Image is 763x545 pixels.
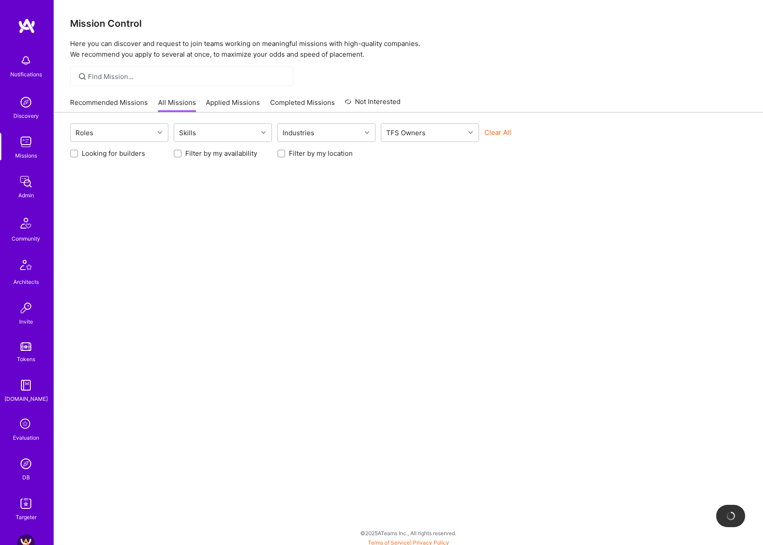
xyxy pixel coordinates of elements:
[73,126,96,139] div: Roles
[158,98,196,112] a: All Missions
[17,133,35,151] img: teamwork
[13,433,39,442] div: Evaluation
[22,473,30,482] div: DB
[17,173,35,191] img: admin teamwork
[15,212,37,234] img: Community
[70,38,747,60] p: Here you can discover and request to join teams working on meaningful missions with high-quality ...
[21,342,31,351] img: tokens
[82,149,145,158] label: Looking for builders
[16,512,37,522] div: Targeter
[384,126,428,139] div: TFS Owners
[17,495,35,512] img: Skill Targeter
[17,52,35,70] img: bell
[177,126,198,139] div: Skills
[12,234,40,243] div: Community
[70,98,148,112] a: Recommended Missions
[13,277,39,287] div: Architects
[17,455,35,473] img: Admin Search
[158,130,162,135] i: icon Chevron
[725,510,736,521] img: loading
[88,72,287,81] input: Find Mission...
[13,111,39,121] div: Discovery
[17,354,35,364] div: Tokens
[261,130,266,135] i: icon Chevron
[468,130,473,135] i: icon Chevron
[280,126,317,139] div: Industries
[17,299,35,317] img: Invite
[15,151,37,160] div: Missions
[17,376,35,394] img: guide book
[345,96,400,112] a: Not Interested
[206,98,260,112] a: Applied Missions
[18,191,34,200] div: Admin
[19,317,33,326] div: Invite
[18,18,36,34] img: logo
[365,130,369,135] i: icon Chevron
[484,128,511,137] button: Clear All
[77,71,88,82] i: icon SearchGrey
[70,18,747,29] h3: Mission Control
[4,394,48,404] div: [DOMAIN_NAME]
[185,149,257,158] label: Filter by my availability
[270,98,335,112] a: Completed Missions
[289,149,353,158] label: Filter by my location
[54,522,763,544] div: © 2025 ATeams Inc., All rights reserved.
[17,416,34,433] i: icon SelectionTeam
[17,93,35,111] img: discovery
[15,256,37,277] img: Architects
[10,70,42,79] div: Notifications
